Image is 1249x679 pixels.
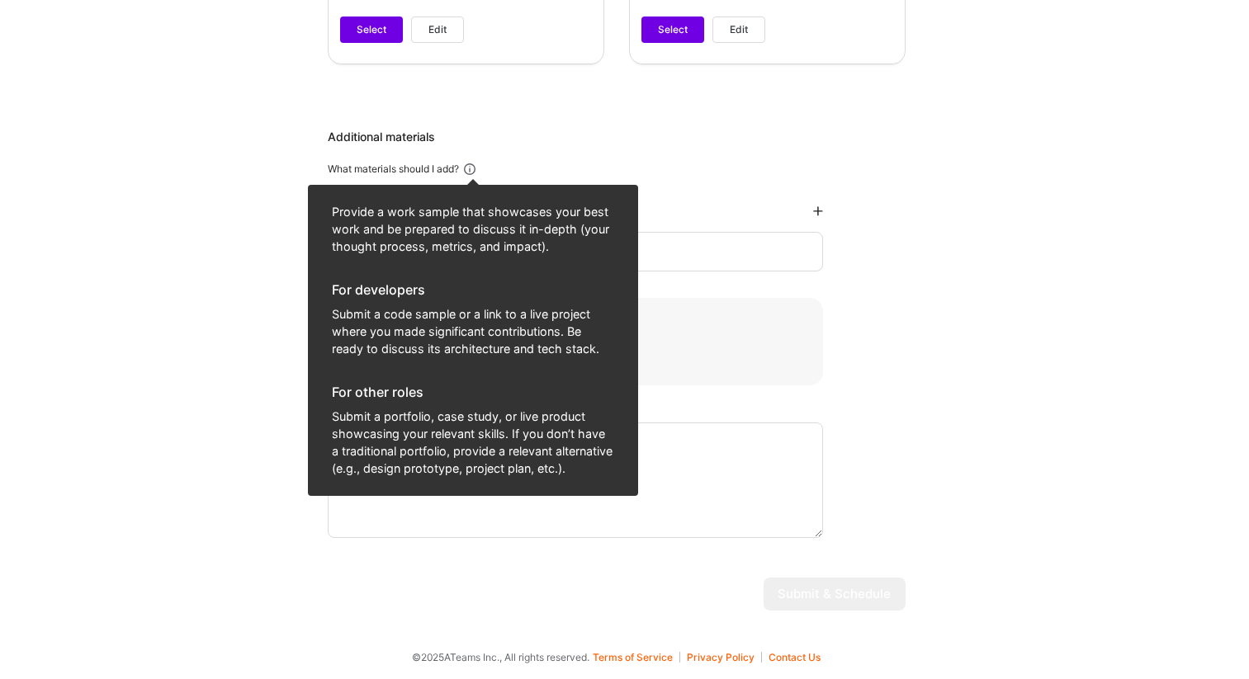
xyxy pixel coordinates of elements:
button: Edit [712,17,765,43]
div: Upload files [365,351,418,365]
span: Select [357,22,386,37]
input: Enter link [342,242,809,262]
button: Submit & Schedule [764,578,906,611]
div: What materials should I add? [328,163,459,176]
i: icon PlusBlackFlat [813,206,823,216]
i: icon Upload2 [348,351,362,365]
button: Select [340,17,403,43]
span: Select [658,22,688,37]
i: icon Info [462,162,477,177]
span: Edit [730,22,748,37]
button: Privacy Policy [687,652,762,662]
div: Upload files [341,311,810,328]
button: Contact Us [769,652,821,662]
span: Edit [428,22,447,37]
button: Terms of Service [593,652,680,662]
div: Additional materials [328,129,906,145]
button: Select [641,17,704,43]
span: © 2025 ATeams Inc., All rights reserved. [412,648,589,666]
div: Add links [328,203,379,219]
div: Material details [328,398,906,416]
button: Edit [411,17,464,43]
